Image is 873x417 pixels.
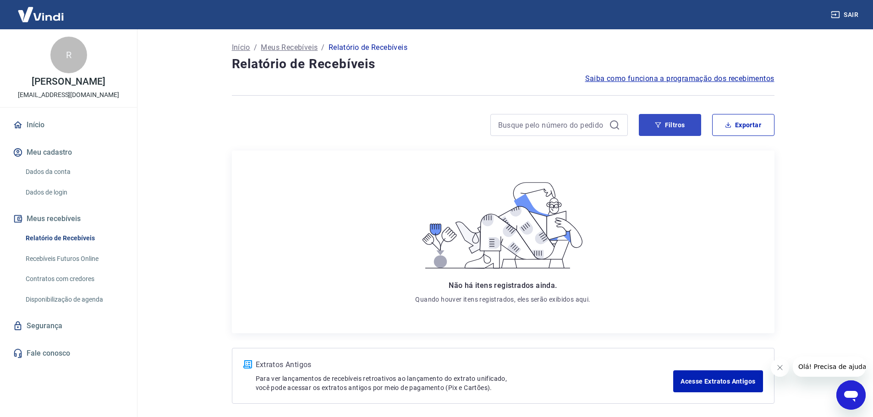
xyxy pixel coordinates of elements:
img: Vindi [11,0,71,28]
a: Acesse Extratos Antigos [673,370,763,392]
iframe: Botão para abrir a janela de mensagens [836,380,866,410]
a: Meus Recebíveis [261,42,318,53]
div: R [50,37,87,73]
button: Meus recebíveis [11,209,126,229]
a: Fale conosco [11,343,126,363]
p: / [321,42,324,53]
a: Segurança [11,316,126,336]
a: Recebíveis Futuros Online [22,249,126,268]
p: Quando houver itens registrados, eles serão exibidos aqui. [415,295,590,304]
a: Dados da conta [22,162,126,181]
a: Relatório de Recebíveis [22,229,126,248]
a: Saiba como funciona a programação dos recebimentos [585,73,774,84]
a: Disponibilização de agenda [22,290,126,309]
button: Exportar [712,114,774,136]
p: Para ver lançamentos de recebíveis retroativos ao lançamento do extrato unificado, você pode aces... [256,374,674,392]
p: Extratos Antigos [256,359,674,370]
input: Busque pelo número do pedido [498,118,605,132]
span: Olá! Precisa de ajuda? [5,6,77,14]
p: [EMAIL_ADDRESS][DOMAIN_NAME] [18,90,119,100]
a: Dados de login [22,183,126,202]
img: ícone [243,360,252,368]
button: Sair [829,6,862,23]
p: Relatório de Recebíveis [329,42,407,53]
span: Não há itens registrados ainda. [449,281,557,290]
h4: Relatório de Recebíveis [232,55,774,73]
a: Contratos com credores [22,270,126,288]
p: [PERSON_NAME] [32,77,105,87]
iframe: Fechar mensagem [771,358,789,377]
a: Início [11,115,126,135]
a: Início [232,42,250,53]
p: / [254,42,257,53]
button: Filtros [639,114,701,136]
iframe: Mensagem da empresa [793,357,866,377]
button: Meu cadastro [11,142,126,162]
